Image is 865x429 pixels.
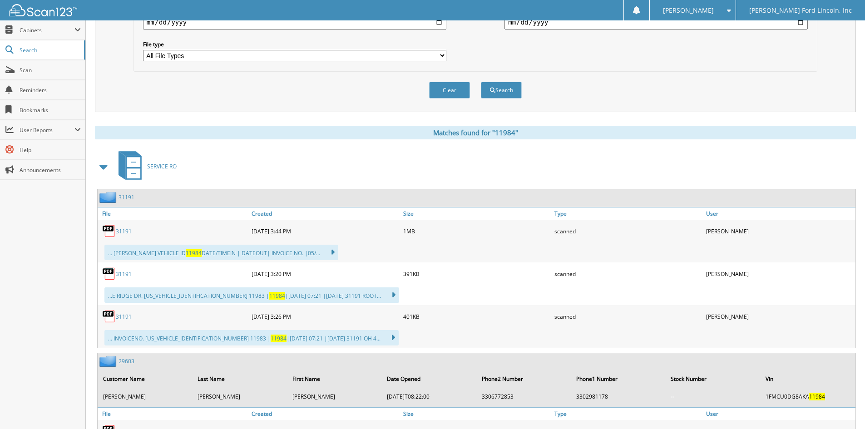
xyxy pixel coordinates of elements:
[552,207,704,220] a: Type
[249,307,401,325] div: [DATE] 3:26 PM
[666,370,760,388] th: Stock Number
[20,126,74,134] span: User Reports
[98,207,249,220] a: File
[477,389,571,404] td: 3306772853
[249,222,401,240] div: [DATE] 3:44 PM
[20,46,79,54] span: Search
[20,66,81,74] span: Scan
[104,245,338,260] div: ... [PERSON_NAME] VEHICLE ID DATE/TIMEIN | DATEOUT| INVOICE NO. |05/...
[99,355,119,367] img: folder2.png
[504,15,808,30] input: end
[401,408,553,420] a: Size
[477,370,571,388] th: Phone2 Number
[382,370,476,388] th: Date Opened
[552,408,704,420] a: Type
[809,393,825,400] span: 11984
[102,224,116,238] img: PDF.png
[193,389,287,404] td: [PERSON_NAME]
[481,82,522,99] button: Search
[704,265,855,283] div: [PERSON_NAME]
[119,193,134,201] a: 31191
[20,26,74,34] span: Cabinets
[193,370,287,388] th: Last Name
[99,192,119,203] img: folder2.png
[20,146,81,154] span: Help
[249,265,401,283] div: [DATE] 3:20 PM
[572,370,665,388] th: Phone1 Number
[102,267,116,281] img: PDF.png
[820,385,865,429] iframe: Chat Widget
[143,15,446,30] input: start
[249,408,401,420] a: Created
[666,389,760,404] td: --
[20,86,81,94] span: Reminders
[749,8,852,13] span: [PERSON_NAME] Ford Lincoln, Inc
[249,207,401,220] a: Created
[288,370,381,388] th: First Name
[288,389,381,404] td: [PERSON_NAME]
[704,222,855,240] div: [PERSON_NAME]
[761,370,855,388] th: Vin
[704,207,855,220] a: User
[20,166,81,174] span: Announcements
[104,330,399,345] div: ... INVOICENO. [US_VEHICLE_IDENTIFICATION_NUMBER] 11983 | |[DATE] 07:21 |[DATE] 31191 OH 4...
[663,8,714,13] span: [PERSON_NAME]
[552,265,704,283] div: scanned
[147,163,177,170] span: SERVICE RO
[116,270,132,278] a: 31191
[9,4,77,16] img: scan123-logo-white.svg
[552,307,704,325] div: scanned
[552,222,704,240] div: scanned
[116,227,132,235] a: 31191
[429,82,470,99] button: Clear
[572,389,665,404] td: 3302981178
[98,408,249,420] a: File
[95,126,856,139] div: Matches found for "11984"
[401,265,553,283] div: 391KB
[104,287,399,303] div: ...E RIDGE DR. [US_VEHICLE_IDENTIFICATION_NUMBER] 11983 | |[DATE] 07:21 |[DATE] 31191 ROOT...
[143,40,446,48] label: File type
[116,313,132,321] a: 31191
[102,310,116,323] img: PDF.png
[99,389,192,404] td: [PERSON_NAME]
[401,307,553,325] div: 401KB
[20,106,81,114] span: Bookmarks
[269,292,285,300] span: 11984
[119,357,134,365] a: 29603
[761,389,855,404] td: 1FMCU0DG8AKA
[704,408,855,420] a: User
[99,370,192,388] th: Customer Name
[382,389,476,404] td: [DATE]T08:22:00
[401,207,553,220] a: Size
[271,335,287,342] span: 11984
[704,307,855,325] div: [PERSON_NAME]
[186,249,202,257] span: 11984
[113,148,177,184] a: SERVICE RO
[401,222,553,240] div: 1MB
